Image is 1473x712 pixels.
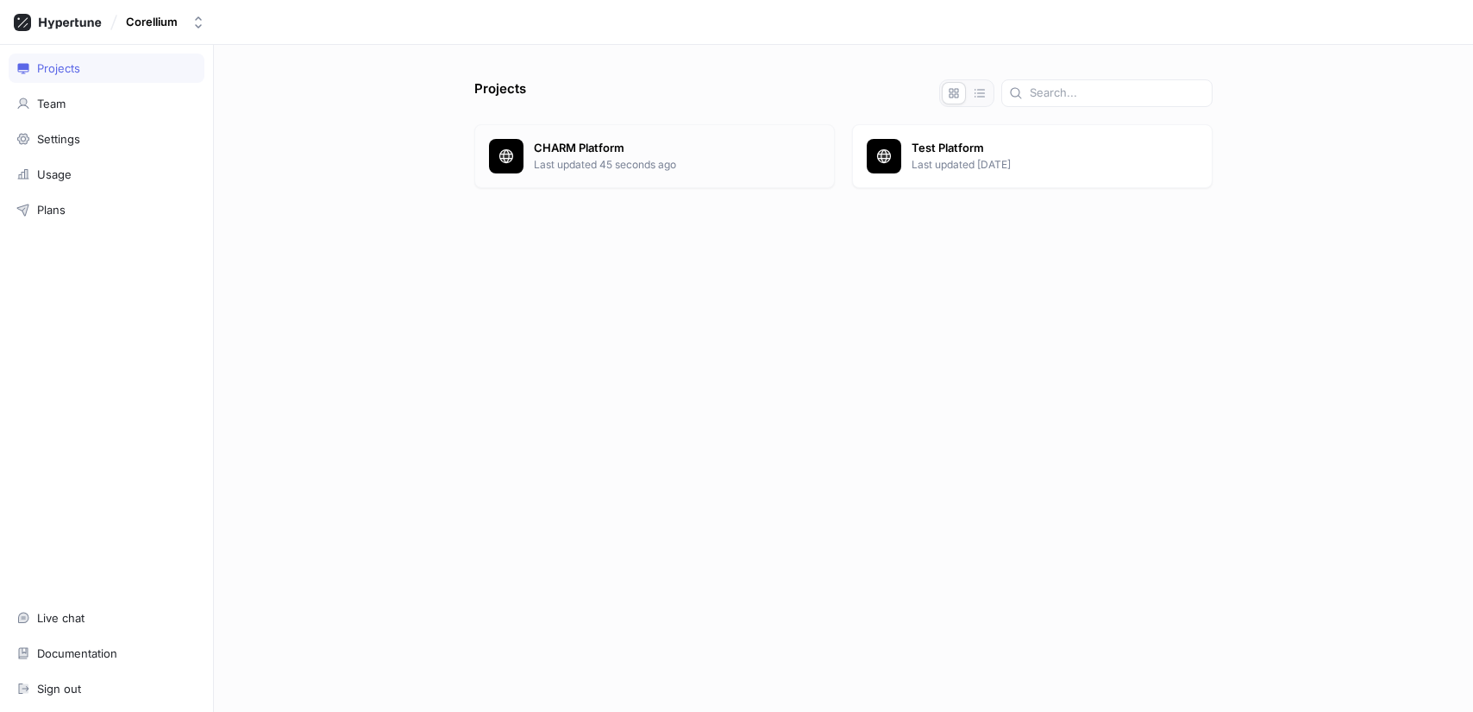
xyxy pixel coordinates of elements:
[37,167,72,181] div: Usage
[37,611,85,625] div: Live chat
[912,157,1198,173] p: Last updated [DATE]
[37,132,80,146] div: Settings
[37,61,80,75] div: Projects
[9,160,204,189] a: Usage
[37,682,81,696] div: Sign out
[534,140,820,157] p: CHARM Platform
[9,124,204,154] a: Settings
[9,639,204,668] a: Documentation
[119,8,212,36] button: Corellium
[474,79,526,107] p: Projects
[912,140,1198,157] p: Test Platform
[1030,85,1205,102] input: Search...
[37,97,66,110] div: Team
[9,195,204,224] a: Plans
[9,89,204,118] a: Team
[534,157,820,173] p: Last updated 45 seconds ago
[37,646,117,660] div: Documentation
[9,54,204,83] a: Projects
[37,203,66,217] div: Plans
[126,15,178,29] div: Corellium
